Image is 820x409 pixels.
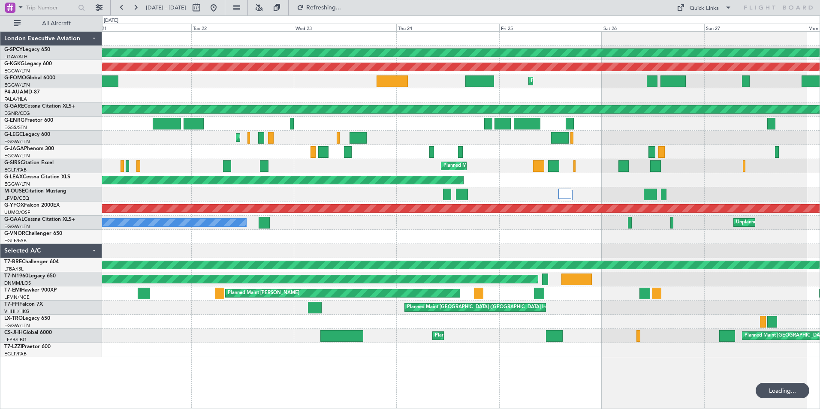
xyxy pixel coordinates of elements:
div: [DATE] [104,17,118,24]
a: M-OUSECitation Mustang [4,189,66,194]
a: EGGW/LTN [4,181,30,187]
a: T7-N1960Legacy 650 [4,274,56,279]
a: EGLF/FAB [4,167,27,173]
div: Planned Maint [GEOGRAPHIC_DATA] ([GEOGRAPHIC_DATA]) [531,75,666,87]
a: G-YFOXFalcon 2000EX [4,203,60,208]
div: Planned Maint [GEOGRAPHIC_DATA] ([GEOGRAPHIC_DATA]) [443,159,579,172]
div: Tue 22 [191,24,294,31]
a: EGGW/LTN [4,153,30,159]
a: EGLF/FAB [4,238,27,244]
a: EGGW/LTN [4,322,30,329]
a: EGLF/FAB [4,351,27,357]
a: FALA/HLA [4,96,27,102]
span: T7-LZZI [4,344,22,349]
a: T7-FFIFalcon 7X [4,302,43,307]
div: Mon 21 [89,24,191,31]
span: G-SPCY [4,47,23,52]
a: G-ENRGPraetor 600 [4,118,53,123]
span: G-LEAX [4,174,23,180]
a: LX-TROLegacy 650 [4,316,50,321]
a: LFMN/NCE [4,294,30,301]
div: Sun 27 [704,24,807,31]
span: LX-TRO [4,316,23,321]
span: T7-FFI [4,302,19,307]
span: G-FOMO [4,75,26,81]
span: G-GAAL [4,217,24,222]
button: Quick Links [672,1,736,15]
a: G-GARECessna Citation XLS+ [4,104,75,109]
a: G-LEAXCessna Citation XLS [4,174,70,180]
div: Wed 23 [294,24,396,31]
a: EGGW/LTN [4,138,30,145]
div: Fri 25 [499,24,602,31]
span: G-YFOX [4,203,24,208]
a: G-KGKGLegacy 600 [4,61,52,66]
span: G-GARE [4,104,24,109]
span: M-OUSE [4,189,25,194]
a: T7-LZZIPraetor 600 [4,344,51,349]
a: LFPB/LBG [4,337,27,343]
a: G-JAGAPhenom 300 [4,146,54,151]
span: G-LEGC [4,132,23,137]
span: [DATE] - [DATE] [146,4,186,12]
button: All Aircraft [9,17,93,30]
span: T7-N1960 [4,274,28,279]
div: Loading... [756,383,809,398]
div: Quick Links [690,4,719,13]
a: G-SPCYLegacy 650 [4,47,50,52]
a: G-FOMOGlobal 6000 [4,75,55,81]
span: G-SIRS [4,160,21,165]
a: G-SIRSCitation Excel [4,160,54,165]
a: G-LEGCLegacy 600 [4,132,50,137]
button: Refreshing... [293,1,344,15]
span: All Aircraft [22,21,90,27]
a: EGGW/LTN [4,223,30,230]
span: G-ENRG [4,118,24,123]
div: Planned Maint [GEOGRAPHIC_DATA] ([GEOGRAPHIC_DATA] Intl) [407,301,550,314]
a: CS-JHHGlobal 6000 [4,330,52,335]
span: G-JAGA [4,146,24,151]
div: Unplanned Maint [GEOGRAPHIC_DATA] ([GEOGRAPHIC_DATA]) [238,131,380,144]
a: T7-EMIHawker 900XP [4,288,57,293]
a: EGGW/LTN [4,68,30,74]
span: P4-AUA [4,90,24,95]
span: CS-JHH [4,330,23,335]
span: T7-BRE [4,259,22,265]
input: Trip Number [26,1,75,14]
a: LTBA/ISL [4,266,24,272]
a: LGAV/ATH [4,54,27,60]
span: G-KGKG [4,61,24,66]
div: Planned Maint [PERSON_NAME] [228,287,299,300]
a: G-GAALCessna Citation XLS+ [4,217,75,222]
span: G-VNOR [4,231,25,236]
span: T7-EMI [4,288,21,293]
a: EGSS/STN [4,124,27,131]
a: VHHH/HKG [4,308,30,315]
a: DNMM/LOS [4,280,31,286]
a: P4-AUAMD-87 [4,90,40,95]
a: UUMO/OSF [4,209,30,216]
div: Sat 26 [602,24,704,31]
a: EGGW/LTN [4,82,30,88]
span: Refreshing... [306,5,342,11]
a: T7-BREChallenger 604 [4,259,59,265]
a: G-VNORChallenger 650 [4,231,62,236]
div: Thu 24 [396,24,499,31]
a: EGNR/CEG [4,110,30,117]
a: LFMD/CEQ [4,195,29,201]
div: Planned Maint [GEOGRAPHIC_DATA] ([GEOGRAPHIC_DATA]) [435,329,570,342]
